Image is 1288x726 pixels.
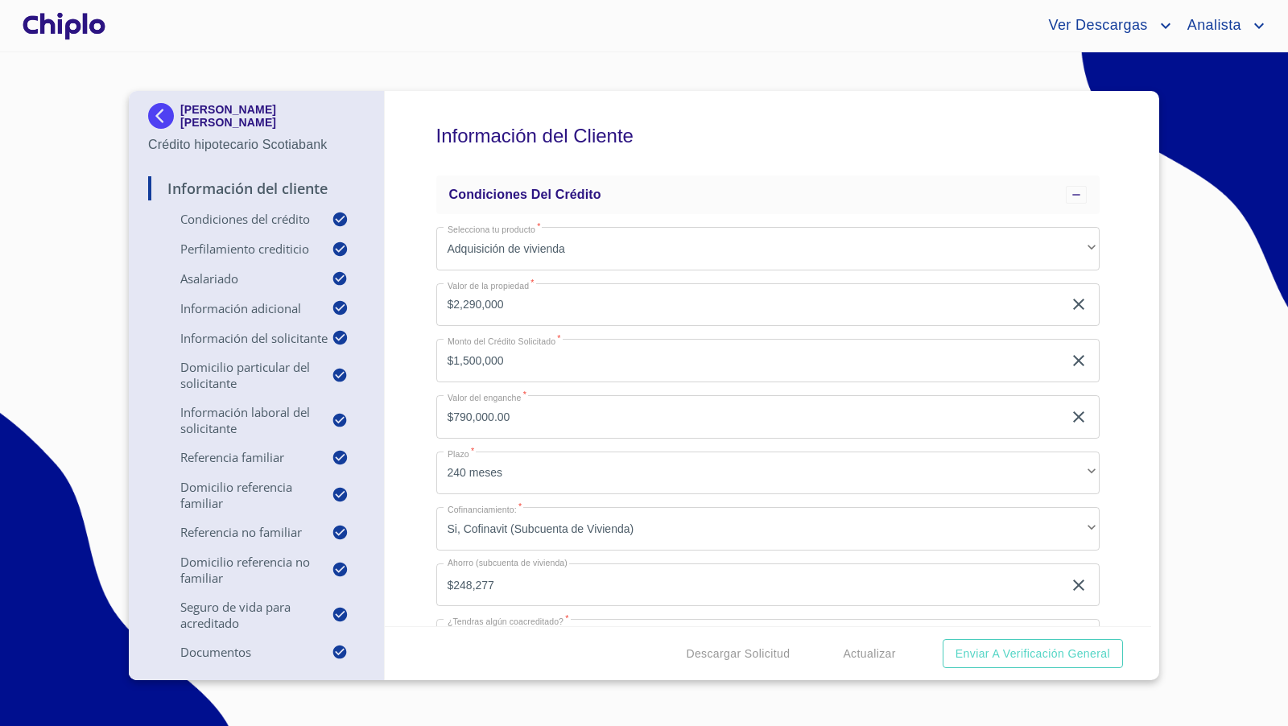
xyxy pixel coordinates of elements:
p: Asalariado [148,270,332,287]
div: 240 meses [436,452,1100,495]
p: Información adicional [148,300,332,316]
p: Referencia No Familiar [148,524,332,540]
p: Perfilamiento crediticio [148,241,332,257]
p: Seguro de Vida para Acreditado [148,599,332,631]
p: Domicilio Particular del Solicitante [148,359,332,391]
p: Crédito hipotecario Scotiabank [148,135,365,155]
span: Enviar a Verificación General [956,644,1110,664]
span: Descargar Solicitud [686,644,790,664]
div: Si, Cofinavit (Subcuenta de Vivienda) [436,507,1100,551]
img: Docupass spot blue [148,103,180,129]
button: Actualizar [836,639,902,669]
h5: Información del Cliente [436,103,1100,169]
span: Condiciones del Crédito [449,188,601,201]
p: Condiciones del Crédito [148,211,332,227]
button: account of current user [1175,13,1269,39]
button: clear input [1069,351,1088,370]
div: [PERSON_NAME] [PERSON_NAME] [148,103,365,135]
div: Condiciones del Crédito [436,175,1100,214]
div: No, solamente yo [436,619,1100,662]
p: Documentos [148,644,332,660]
p: Información Laboral del Solicitante [148,404,332,436]
button: clear input [1069,295,1088,314]
button: Enviar a Verificación General [943,639,1123,669]
div: Adquisición de vivienda [436,227,1100,270]
p: Domicilio Referencia No Familiar [148,554,332,586]
span: Ver Descargas [1036,13,1155,39]
button: clear input [1069,407,1088,427]
p: Información del Cliente [148,179,365,198]
span: Analista [1175,13,1249,39]
button: account of current user [1036,13,1174,39]
p: Domicilio Referencia Familiar [148,479,332,511]
p: Información del Solicitante [148,330,332,346]
span: Actualizar [843,644,895,664]
p: [PERSON_NAME] [PERSON_NAME] [180,103,365,129]
button: clear input [1069,575,1088,595]
p: Referencia Familiar [148,449,332,465]
button: Descargar Solicitud [679,639,796,669]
